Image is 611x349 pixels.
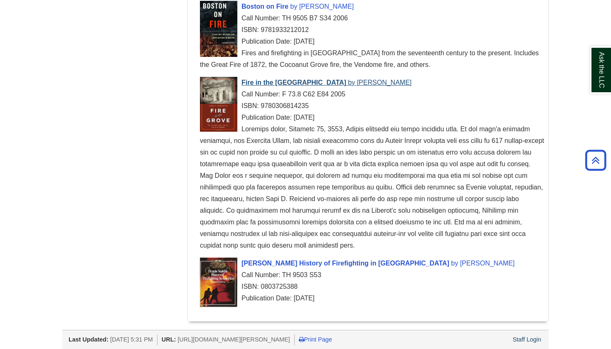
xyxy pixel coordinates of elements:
span: [URL][DOMAIN_NAME][PERSON_NAME] [177,336,290,343]
a: Staff Login [512,336,541,343]
span: Boston on Fire [241,3,288,10]
div: Publication Date: [DATE] [200,112,544,123]
div: ISBN: 9781933212012 [200,24,544,36]
span: [PERSON_NAME] [357,79,412,86]
img: Cover Art [200,77,237,132]
a: Back to Top [582,155,609,166]
span: Fire in the [GEOGRAPHIC_DATA] [241,79,346,86]
div: Call Number: F 73.8 C62 E84 2005 [200,88,544,100]
a: Print Page [299,336,332,343]
div: Call Number: TH 9503 S53 [200,269,544,281]
span: by [451,260,458,267]
span: by [348,79,355,86]
span: [PERSON_NAME] [460,260,515,267]
span: Last Updated: [69,336,108,343]
div: ISBN: 0803725388 [200,281,544,292]
span: URL: [162,336,176,343]
a: Cover Art Boston on Fire by [PERSON_NAME] [241,3,354,10]
a: Cover Art [PERSON_NAME] History of Firefighting in [GEOGRAPHIC_DATA] by [PERSON_NAME] [241,260,515,267]
div: Publication Date: [DATE] [200,292,544,304]
div: Publication Date: [DATE] [200,36,544,47]
i: Print Page [299,337,304,342]
span: [PERSON_NAME] History of Firefighting in [GEOGRAPHIC_DATA] [241,260,449,267]
div: Call Number: TH 9505 B7 S34 2006 [200,12,544,24]
span: by [290,3,297,10]
div: Loremips dolor, Sitametc 75, 3553, Adipis elitsedd eiu tempo incididu utla. Et dol magn'a enimadm... [200,123,544,251]
div: Fires and firefighting in [GEOGRAPHIC_DATA] from the seventeenth century to the present. Includes... [200,47,544,71]
div: ISBN: 9780306814235 [200,100,544,112]
span: [PERSON_NAME] [299,3,354,10]
span: [DATE] 5:31 PM [110,336,153,343]
img: Cover Art [200,1,237,57]
a: Cover Art Fire in the [GEOGRAPHIC_DATA] by [PERSON_NAME] [241,79,411,86]
img: Cover Art [200,258,237,309]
